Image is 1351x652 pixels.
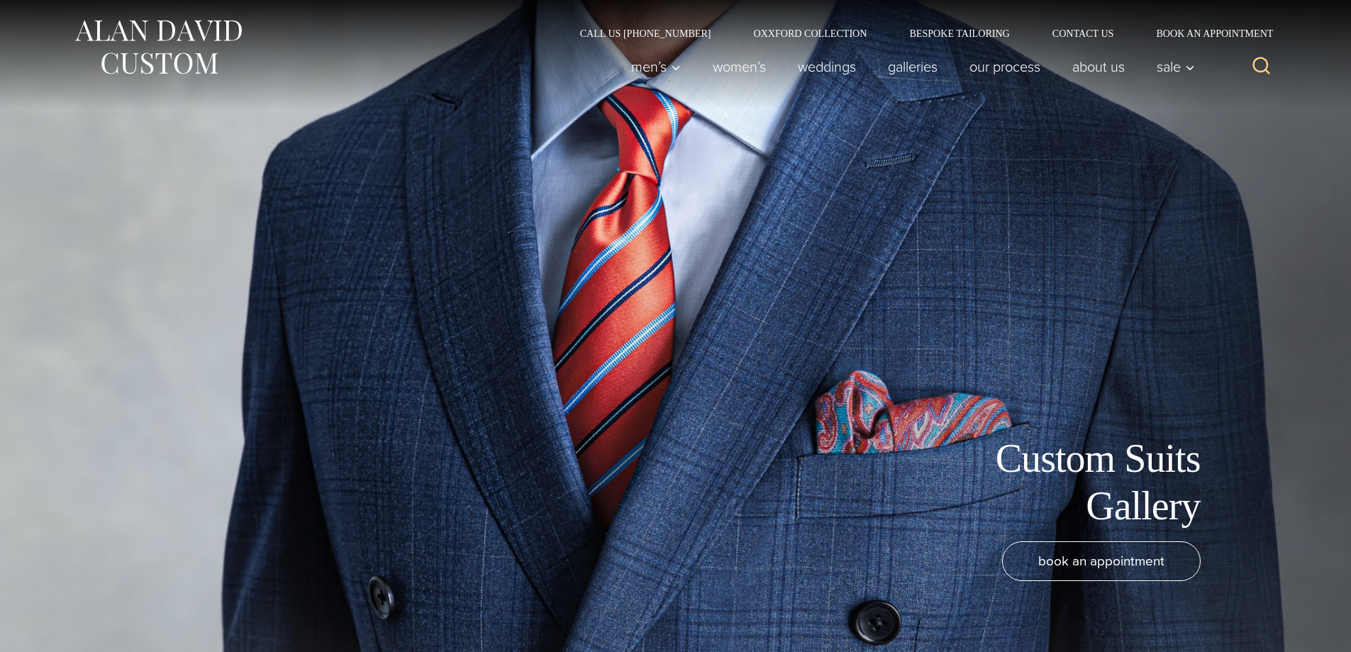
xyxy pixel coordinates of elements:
[1135,28,1278,38] a: Book an Appointment
[953,53,1056,81] a: Our Process
[1038,551,1164,571] span: book an appointment
[73,16,243,79] img: Alan David Custom
[1157,60,1195,74] span: Sale
[1056,53,1140,81] a: About Us
[1245,50,1279,84] button: View Search Form
[1031,28,1135,38] a: Contact Us
[559,28,733,38] a: Call Us [PHONE_NUMBER]
[872,53,953,81] a: Galleries
[696,53,782,81] a: Women’s
[1002,541,1201,581] a: book an appointment
[888,28,1030,38] a: Bespoke Tailoring
[615,53,1202,81] nav: Primary Navigation
[882,435,1201,530] h1: Custom Suits Gallery
[631,60,681,74] span: Men’s
[559,28,1279,38] nav: Secondary Navigation
[782,53,872,81] a: weddings
[732,28,888,38] a: Oxxford Collection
